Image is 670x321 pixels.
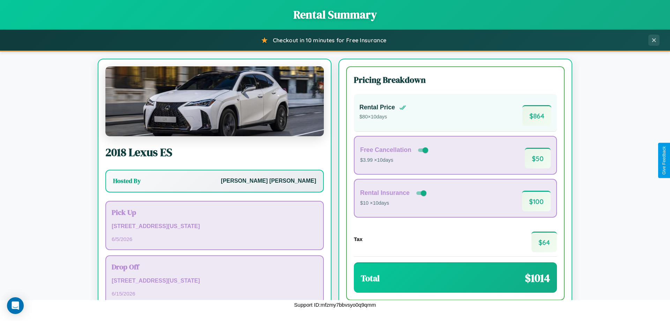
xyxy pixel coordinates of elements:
[359,112,406,122] p: $ 80 × 10 days
[112,262,318,272] h3: Drop Off
[360,156,430,165] p: $3.99 × 10 days
[112,289,318,298] p: 6 / 15 / 2026
[360,146,411,154] h4: Free Cancellation
[221,176,316,186] p: [PERSON_NAME] [PERSON_NAME]
[522,191,551,211] span: $ 100
[361,272,380,284] h3: Total
[359,104,395,111] h4: Rental Price
[105,66,324,136] img: Lexus ES
[112,234,318,244] p: 6 / 5 / 2026
[112,276,318,286] p: [STREET_ADDRESS][US_STATE]
[522,105,551,126] span: $ 864
[105,145,324,160] h2: 2018 Lexus ES
[531,232,557,252] span: $ 64
[360,199,428,208] p: $10 × 10 days
[7,297,24,314] div: Open Intercom Messenger
[112,221,318,232] p: [STREET_ADDRESS][US_STATE]
[360,189,410,197] h4: Rental Insurance
[273,37,386,44] span: Checkout in 10 minutes for Free Insurance
[354,236,363,242] h4: Tax
[662,146,667,175] div: Give Feedback
[525,148,551,168] span: $ 50
[112,207,318,217] h3: Pick Up
[525,270,550,286] span: $ 1014
[113,177,141,185] h3: Hosted By
[7,7,663,22] h1: Rental Summary
[294,300,376,309] p: Support ID: mfzmy7bbvsyo0q9qmm
[354,74,557,86] h3: Pricing Breakdown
